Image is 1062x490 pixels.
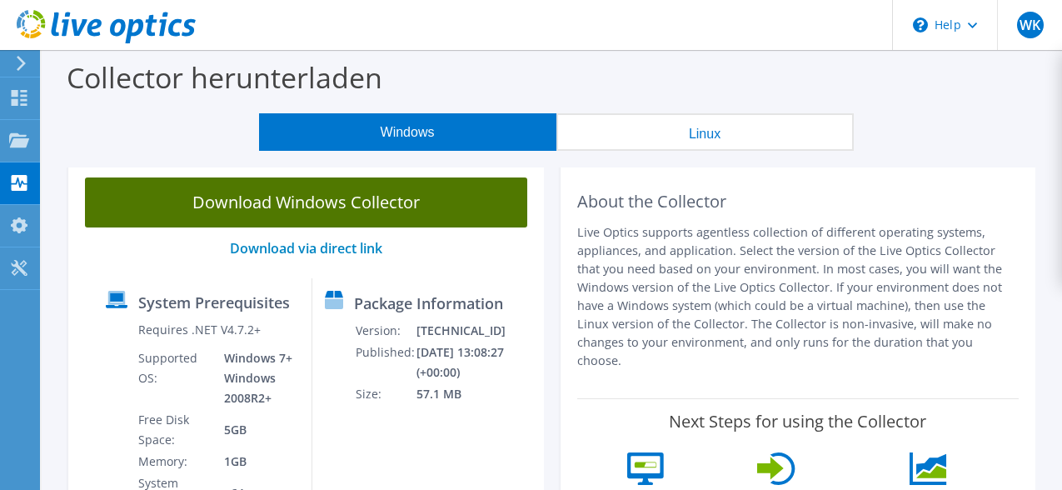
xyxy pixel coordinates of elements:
[355,320,416,342] td: Version:
[416,320,536,342] td: [TECHNICAL_ID]
[355,383,416,405] td: Size:
[416,383,536,405] td: 57.1 MB
[212,409,298,451] td: 5GB
[230,239,382,257] a: Download via direct link
[137,451,212,472] td: Memory:
[137,409,212,451] td: Free Disk Space:
[1017,12,1044,38] span: WK
[669,412,926,432] label: Next Steps for using the Collector
[577,223,1020,370] p: Live Optics supports agentless collection of different operating systems, appliances, and applica...
[67,58,382,97] label: Collector herunterladen
[138,322,261,338] label: Requires .NET V4.7.2+
[212,347,298,409] td: Windows 7+ Windows 2008R2+
[137,347,212,409] td: Supported OS:
[355,342,416,383] td: Published:
[354,295,503,312] label: Package Information
[212,451,298,472] td: 1GB
[138,294,290,311] label: System Prerequisites
[416,342,536,383] td: [DATE] 13:08:27 (+00:00)
[913,17,928,32] svg: \n
[85,177,527,227] a: Download Windows Collector
[259,113,556,151] button: Windows
[556,113,854,151] button: Linux
[577,192,1020,212] h2: About the Collector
